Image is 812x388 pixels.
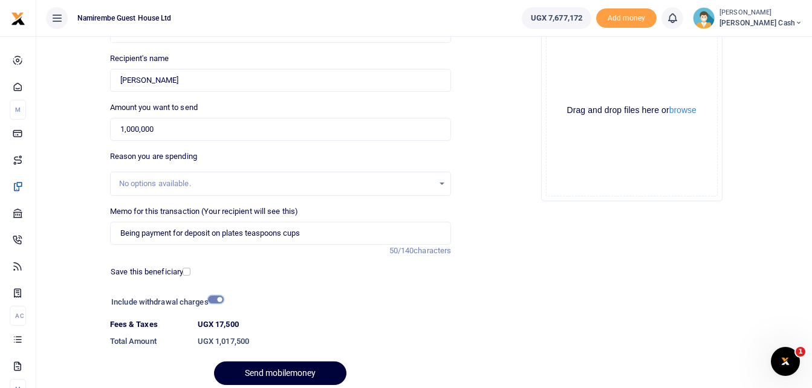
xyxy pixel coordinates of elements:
h6: Total Amount [110,337,188,346]
small: [PERSON_NAME] [719,8,802,18]
h6: UGX 1,017,500 [198,337,452,346]
label: Save this beneficiary [111,266,183,278]
iframe: Intercom live chat [771,347,800,376]
span: Namirembe Guest House Ltd [73,13,177,24]
img: profile-user [693,7,715,29]
h6: Include withdrawal charges [111,297,218,307]
a: Add money [596,13,657,22]
li: M [10,100,26,120]
input: UGX [110,118,452,141]
button: browse [669,106,697,114]
li: Wallet ballance [517,7,596,29]
label: Recipient's name [110,53,169,65]
img: logo-small [11,11,25,26]
input: MTN & Airtel numbers are validated [110,69,452,92]
span: UGX 7,677,172 [531,12,582,24]
a: logo-small logo-large logo-large [11,13,25,22]
label: UGX 17,500 [198,318,239,331]
label: Memo for this transaction (Your recipient will see this) [110,205,299,218]
span: characters [414,246,451,255]
span: 50/140 [389,246,414,255]
span: Add money [596,8,657,28]
label: Reason you are spending [110,150,197,163]
div: No options available. [119,178,434,190]
li: Ac [10,306,26,326]
div: Drag and drop files here or [547,105,717,116]
li: Toup your wallet [596,8,657,28]
span: [PERSON_NAME] Cash [719,18,802,28]
div: File Uploader [541,20,723,201]
span: 1 [796,347,805,357]
label: Amount you want to send [110,102,198,114]
a: UGX 7,677,172 [522,7,591,29]
input: Enter extra information [110,222,452,245]
button: Send mobilemoney [214,361,346,385]
a: profile-user [PERSON_NAME] [PERSON_NAME] Cash [693,7,802,29]
dt: Fees & Taxes [105,318,193,331]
